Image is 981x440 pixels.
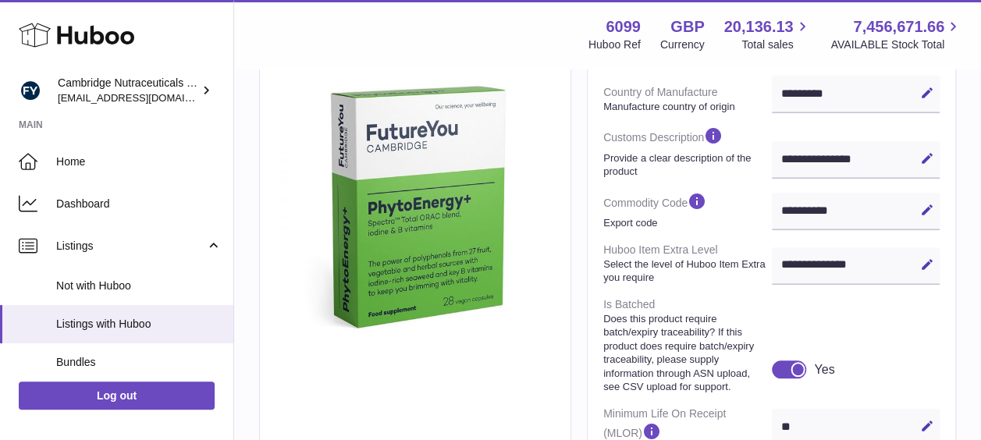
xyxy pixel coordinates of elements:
span: 7,456,671.66 [853,16,944,37]
span: Bundles [56,355,222,370]
div: Yes [814,361,834,378]
a: 20,136.13 Total sales [723,16,811,52]
dt: Customs Description [603,119,772,184]
strong: Provide a clear description of the product [603,151,768,179]
strong: Does this product require batch/expiry traceability? If this product does require batch/expiry tr... [603,312,768,394]
img: 60991629976507.jpg [275,66,555,345]
img: internalAdmin-6099@internal.huboo.com [19,79,42,102]
dt: Commodity Code [603,185,772,236]
a: 7,456,671.66 AVAILABLE Stock Total [830,16,962,52]
span: Not with Huboo [56,279,222,293]
span: [EMAIL_ADDRESS][DOMAIN_NAME] [58,91,229,104]
span: 20,136.13 [723,16,793,37]
span: Dashboard [56,197,222,211]
dt: Huboo Item Extra Level [603,236,772,291]
span: Listings [56,239,205,254]
div: Currency [660,37,705,52]
a: Log out [19,381,215,410]
strong: 6099 [606,16,641,37]
strong: GBP [670,16,704,37]
strong: Export code [603,216,768,230]
strong: Manufacture country of origin [603,100,768,114]
div: Cambridge Nutraceuticals Ltd [58,76,198,105]
span: AVAILABLE Stock Total [830,37,962,52]
dt: Is Batched [603,291,772,400]
div: Huboo Ref [588,37,641,52]
strong: Select the level of Huboo Item Extra you require [603,257,768,285]
dt: Country of Manufacture [603,79,772,119]
span: Listings with Huboo [56,317,222,332]
span: Home [56,154,222,169]
span: Total sales [741,37,811,52]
